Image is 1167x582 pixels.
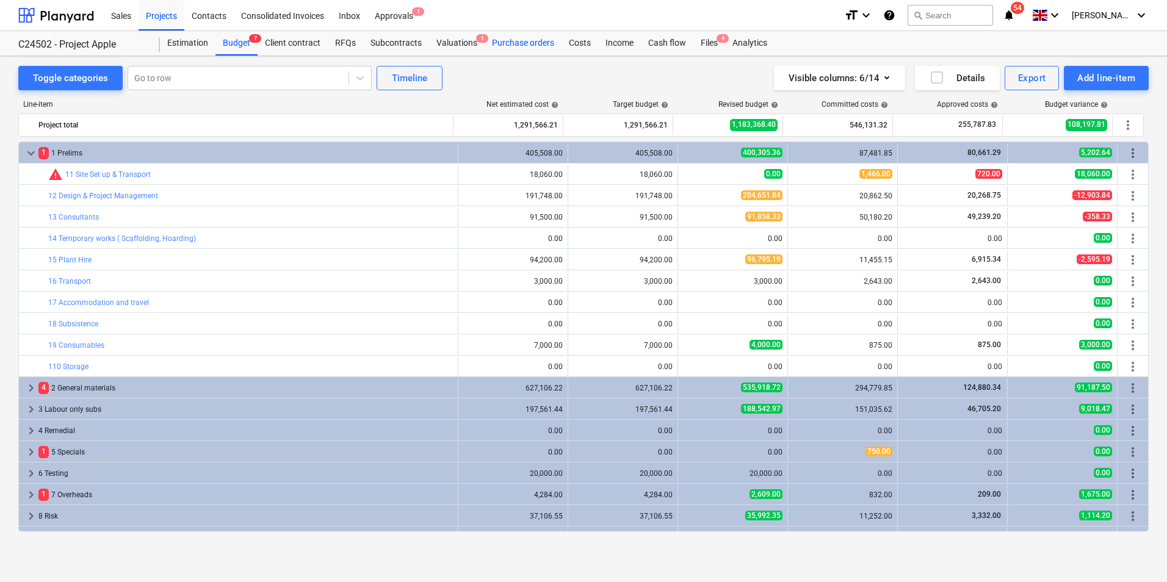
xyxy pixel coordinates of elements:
[793,405,892,414] div: 151,035.62
[793,320,892,328] div: 0.00
[573,426,673,435] div: 0.00
[573,213,673,221] div: 91,500.00
[1125,317,1140,331] span: More actions
[1134,8,1149,23] i: keyboard_arrow_down
[683,469,782,478] div: 20,000.00
[24,466,38,481] span: keyboard_arrow_right
[463,384,563,392] div: 627,106.22
[903,448,1002,456] div: 0.00
[1047,8,1062,23] i: keyboard_arrow_down
[463,256,563,264] div: 94,200.00
[258,31,328,56] a: Client contract
[793,512,892,520] div: 11,252.00
[458,115,558,135] div: 1,291,566.21
[903,469,1002,478] div: 0.00
[1125,359,1140,374] span: More actions
[977,340,1002,349] span: 875.00
[568,115,668,135] div: 1,291,566.21
[683,362,782,371] div: 0.00
[38,421,453,440] div: 4 Remedial
[463,170,563,179] div: 18,060.00
[38,143,453,163] div: 1 Prelims
[822,100,888,109] div: Committed costs
[741,190,782,200] span: 204,651.84
[463,512,563,520] div: 37,106.55
[1094,276,1112,286] span: 0.00
[915,66,1000,90] button: Details
[1072,10,1133,20] span: [PERSON_NAME] Booree
[683,448,782,456] div: 0.00
[1077,70,1135,86] div: Add line-item
[463,469,563,478] div: 20,000.00
[573,170,673,179] div: 18,060.00
[18,38,145,51] div: C24502 - Project Apple
[1064,66,1149,90] button: Add line-item
[412,7,424,16] span: 1
[1125,253,1140,267] span: More actions
[573,256,673,264] div: 94,200.00
[48,277,91,286] a: 16 Transport
[1121,118,1135,132] span: More actions
[1098,101,1108,109] span: help
[573,149,673,157] div: 405,508.00
[859,8,873,23] i: keyboard_arrow_down
[1125,295,1140,310] span: More actions
[48,167,63,182] span: Committed costs exceed revised budget
[24,146,38,160] span: keyboard_arrow_down
[793,277,892,286] div: 2,643.00
[793,149,892,157] div: 87,481.85
[741,404,782,414] span: 188,542.97
[1125,231,1140,246] span: More actions
[750,489,782,499] span: 2,609.00
[1079,148,1112,157] span: 5,202.64
[573,234,673,243] div: 0.00
[1125,423,1140,438] span: More actions
[930,70,985,86] div: Details
[1079,340,1112,350] span: 3,000.00
[562,31,598,56] a: Costs
[429,31,485,56] a: Valuations1
[793,384,892,392] div: 294,779.85
[573,277,673,286] div: 3,000.00
[573,512,673,520] div: 37,106.55
[573,405,673,414] div: 197,561.44
[683,298,782,307] div: 0.00
[1094,297,1112,307] span: 0.00
[1083,212,1112,221] span: -358.33
[476,34,488,43] span: 1
[1125,146,1140,160] span: More actions
[598,31,641,56] a: Income
[793,213,892,221] div: 50,180.20
[48,362,89,371] a: 110 Storage
[573,362,673,371] div: 0.00
[1075,169,1112,179] span: 18,060.00
[463,234,563,243] div: 0.00
[683,426,782,435] div: 0.00
[24,487,38,502] span: keyboard_arrow_right
[48,234,196,243] a: 14 Temporary works ( Scaffolding, Hoarding)
[48,213,99,221] a: 13 Consultants
[38,147,49,159] span: 1
[549,101,558,109] span: help
[485,31,562,56] a: Purchase orders
[463,192,563,200] div: 191,748.00
[1018,70,1046,86] div: Export
[215,31,258,56] div: Budget
[903,426,1002,435] div: 0.00
[463,277,563,286] div: 3,000.00
[38,442,453,462] div: 5 Specials
[392,70,427,86] div: Timeline
[1125,445,1140,459] span: More actions
[463,426,563,435] div: 0.00
[659,101,668,109] span: help
[24,509,38,523] span: keyboard_arrow_right
[977,490,1002,498] span: 209.00
[883,8,895,23] i: Knowledge base
[38,485,453,505] div: 7 Overheads
[38,382,49,393] span: 4
[693,31,725,56] a: Files4
[683,320,782,328] div: 0.00
[328,31,363,56] div: RFQs
[48,256,92,264] a: 15 Plant Hire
